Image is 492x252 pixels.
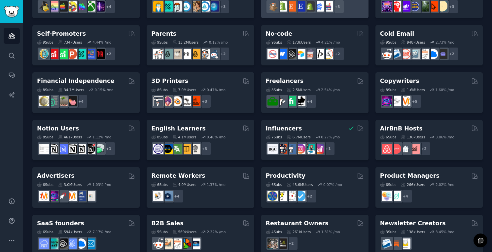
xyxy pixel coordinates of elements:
[287,182,313,187] div: 43.6M Users
[102,47,116,61] div: + 2
[295,96,305,106] img: Freelancers
[190,96,200,106] img: FixMyPrint
[172,40,198,45] div: 13.2M Users
[57,49,68,59] img: selfpromotion
[391,191,401,201] img: ProductMgmt
[266,230,282,234] div: 4 Sub s
[380,40,397,45] div: 9 Sub s
[266,30,293,38] h2: No-code
[170,189,184,203] div: + 4
[151,125,206,133] h2: English Learners
[76,191,86,201] img: FacebookAds
[39,49,49,59] img: AppIdeas
[48,191,58,201] img: SEO
[39,96,49,106] img: UKPersonalFinance
[94,1,105,12] img: TwitchStreaming
[419,49,429,59] img: b2b_sales
[197,94,211,108] div: + 3
[266,88,282,92] div: 8 Sub s
[190,144,200,154] img: Learn_English
[92,182,111,187] div: 1.03 % /mo
[37,30,86,38] h2: Self-Promoters
[287,135,311,139] div: 6.7M Users
[295,144,305,154] img: InstagramMarketing
[323,182,342,187] div: 0.07 % /mo
[286,96,296,106] img: Fiverr
[58,182,82,187] div: 3.0M Users
[314,49,324,59] img: NoCodeMovement
[284,236,298,250] div: + 2
[39,1,49,12] img: linux_gaming
[382,191,392,201] img: ProductManagement
[277,191,287,201] img: lifehacks
[76,49,86,59] img: alphaandbetausers
[151,135,168,139] div: 8 Sub s
[67,1,77,12] img: GamerPals
[304,49,315,59] img: nocodelowcode
[67,238,77,249] img: SaaSSales
[58,40,82,45] div: 734k Users
[266,40,282,45] div: 9 Sub s
[153,96,163,106] img: 3Dprinting
[303,189,317,203] div: + 2
[400,49,410,59] img: LeadGeneration
[207,135,226,139] div: 0.46 % /mo
[85,49,95,59] img: betatests
[57,1,68,12] img: macgaming
[277,144,287,154] img: socialmedia
[172,88,196,92] div: 7.0M Users
[321,88,340,92] div: 2.54 % /mo
[151,40,168,45] div: 9 Sub s
[172,1,182,12] img: NFTmarket
[277,96,287,106] img: freelance_forhire
[266,219,329,228] h2: Restaurant Owners
[162,1,173,12] img: NFTMarketplace
[162,49,173,59] img: SingleParents
[295,1,305,12] img: EtsySellers
[401,40,425,45] div: 948k Users
[323,49,333,59] img: Adalo
[94,49,105,59] img: TestMyApp
[209,40,228,45] div: 0.12 % /mo
[37,172,75,180] h2: Advertisers
[190,49,200,59] img: NewParents
[286,49,296,59] img: NoCodeSaaS
[58,135,82,139] div: 461k Users
[304,1,315,12] img: reviewmyshopify
[172,182,196,187] div: 4.0M Users
[92,40,111,45] div: 4.44 % /mo
[428,1,438,12] img: GoogleSearchConsole
[380,172,439,180] h2: Product Managers
[286,191,296,201] img: productivity
[409,1,420,12] img: SEO_cases
[172,238,182,249] img: b2b_sales
[399,189,412,203] div: + 4
[401,135,425,139] div: 136k Users
[287,88,311,92] div: 2.5M Users
[37,40,53,45] div: 9 Sub s
[162,191,173,201] img: work
[94,144,105,154] img: NotionPromote
[37,125,79,133] h2: Notion Users
[436,40,454,45] div: 2.73 % /mo
[67,191,77,201] img: advertising
[419,1,429,12] img: Local_SEO
[67,144,77,154] img: NotionGeeks
[172,230,196,234] div: 569k Users
[267,49,278,59] img: nocode
[266,125,302,133] h2: Influencers
[417,142,431,156] div: + 2
[181,144,191,154] img: LearnEnglishOnReddit
[382,96,392,106] img: SEO
[37,135,53,139] div: 8 Sub s
[153,144,163,154] img: languagelearning
[277,238,287,249] img: BarOwners
[48,96,58,106] img: FinancialPlanning
[181,238,191,249] img: B2BSales
[37,88,53,92] div: 8 Sub s
[286,144,296,154] img: Instagram
[267,1,278,12] img: dropship
[76,144,86,154] img: AskNotion
[153,238,163,249] img: sales
[197,142,211,156] div: + 3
